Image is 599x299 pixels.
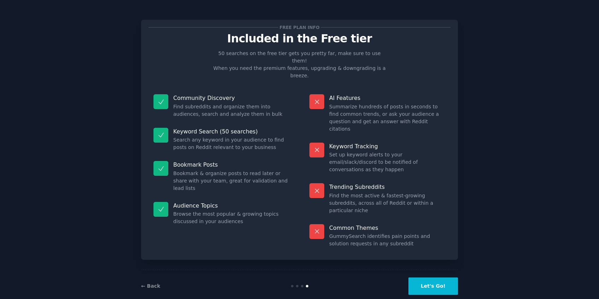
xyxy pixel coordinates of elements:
[329,103,446,133] dd: Summarize hundreds of posts in seconds to find common trends, or ask your audience a question and...
[408,277,458,295] button: Let's Go!
[149,32,450,45] p: Included in the Free tier
[278,24,321,31] span: Free plan info
[329,224,446,232] p: Common Themes
[329,143,446,150] p: Keyword Tracking
[173,202,290,209] p: Audience Topics
[173,210,290,225] dd: Browse the most popular & growing topics discussed in your audiences
[329,183,446,191] p: Trending Subreddits
[329,233,446,247] dd: GummySearch identifies pain points and solution requests in any subreddit
[173,94,290,102] p: Community Discovery
[173,170,290,192] dd: Bookmark & organize posts to read later or share with your team, great for validation and lead lists
[141,283,160,289] a: ← Back
[329,94,446,102] p: AI Features
[173,103,290,118] dd: Find subreddits and organize them into audiences, search and analyze them in bulk
[210,50,389,79] p: 50 searches on the free tier gets you pretty far, make sure to use them! When you need the premiu...
[329,192,446,214] dd: Find the most active & fastest-growing subreddits, across all of Reddit or within a particular niche
[329,151,446,173] dd: Set up keyword alerts to your email/slack/discord to be notified of conversations as they happen
[173,128,290,135] p: Keyword Search (50 searches)
[173,161,290,168] p: Bookmark Posts
[173,136,290,151] dd: Search any keyword in your audience to find posts on Reddit relevant to your business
